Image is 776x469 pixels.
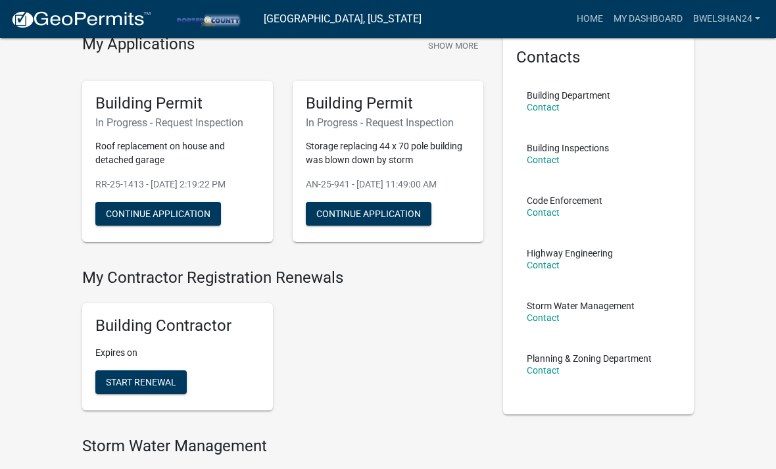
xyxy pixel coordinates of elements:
[527,249,613,258] p: Highway Engineering
[423,35,483,57] button: Show More
[527,301,635,310] p: Storm Water Management
[82,437,483,456] h4: Storm Water Management
[516,48,681,67] h5: Contacts
[527,312,560,323] a: Contact
[95,316,260,335] h5: Building Contractor
[527,155,560,165] a: Contact
[527,91,610,100] p: Building Department
[527,143,609,153] p: Building Inspections
[95,116,260,129] h6: In Progress - Request Inspection
[527,365,560,376] a: Contact
[306,139,470,167] p: Storage replacing 44 x 70 pole building was blown down by storm
[95,202,221,226] button: Continue Application
[527,102,560,112] a: Contact
[608,7,688,32] a: My Dashboard
[264,8,422,30] a: [GEOGRAPHIC_DATA], [US_STATE]
[527,196,602,205] p: Code Enforcement
[306,202,431,226] button: Continue Application
[527,207,560,218] a: Contact
[527,260,560,270] a: Contact
[82,268,483,287] h4: My Contractor Registration Renewals
[571,7,608,32] a: Home
[95,346,260,360] p: Expires on
[95,370,187,394] button: Start Renewal
[95,139,260,167] p: Roof replacement on house and detached garage
[95,178,260,191] p: RR-25-1413 - [DATE] 2:19:22 PM
[306,178,470,191] p: AN-25-941 - [DATE] 11:49:00 AM
[527,354,652,363] p: Planning & Zoning Department
[82,35,195,55] h4: My Applications
[162,10,253,28] img: Porter County, Indiana
[306,94,470,113] h5: Building Permit
[306,116,470,129] h6: In Progress - Request Inspection
[106,377,176,387] span: Start Renewal
[688,7,765,32] a: Bwelshan24
[95,94,260,113] h5: Building Permit
[82,268,483,421] wm-registration-list-section: My Contractor Registration Renewals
